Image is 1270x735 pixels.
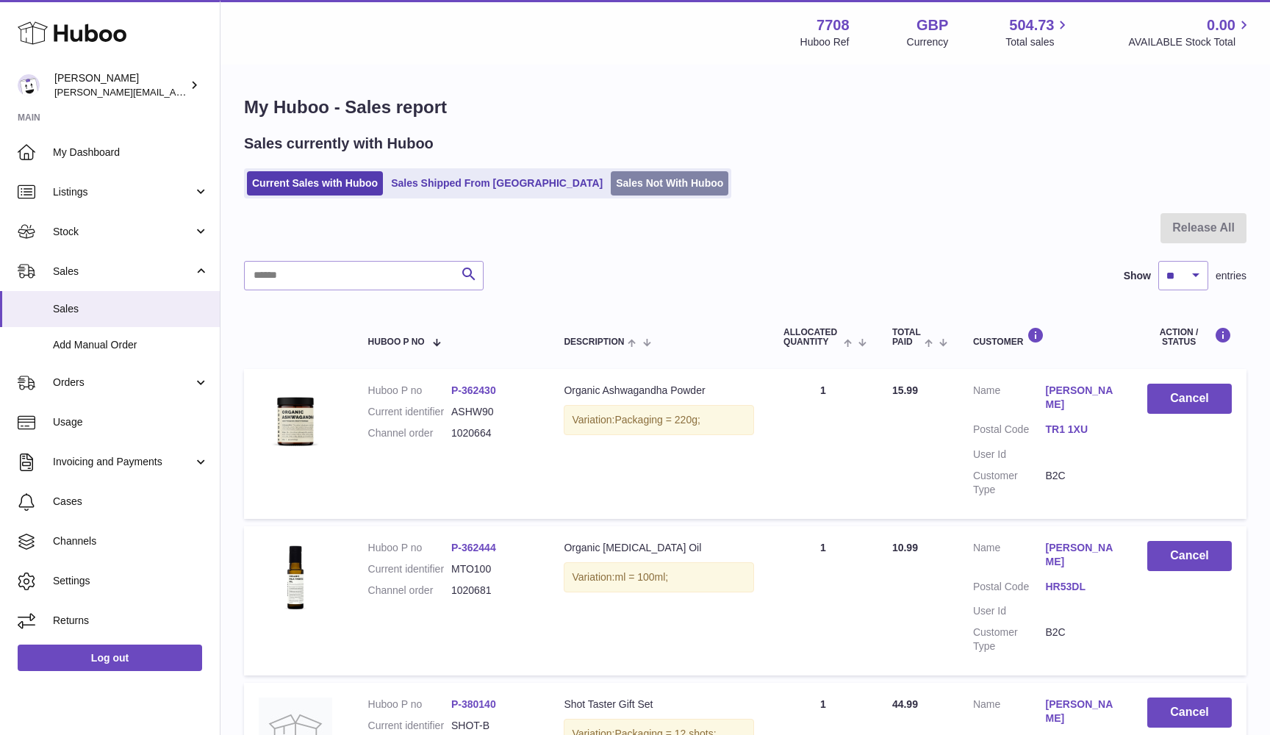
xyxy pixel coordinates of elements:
[18,74,40,96] img: victor@erbology.co
[614,571,668,583] span: ml = 100ml;
[53,574,209,588] span: Settings
[368,541,451,555] dt: Huboo P no
[614,414,700,426] span: Packaging = 220g;
[53,146,209,159] span: My Dashboard
[368,719,451,733] dt: Current identifier
[907,35,949,49] div: Currency
[1005,35,1071,49] span: Total sales
[368,405,451,419] dt: Current identifier
[973,469,1046,497] dt: Customer Type
[973,448,1046,462] dt: User Id
[451,426,534,440] dd: 1020664
[386,171,608,196] a: Sales Shipped From [GEOGRAPHIC_DATA]
[916,15,948,35] strong: GBP
[1046,698,1119,725] a: [PERSON_NAME]
[1207,15,1235,35] span: 0.00
[368,384,451,398] dt: Huboo P no
[973,580,1046,598] dt: Postal Code
[18,645,202,671] a: Log out
[244,134,434,154] h2: Sales currently with Huboo
[973,625,1046,653] dt: Customer Type
[1147,384,1232,414] button: Cancel
[769,526,878,675] td: 1
[53,185,193,199] span: Listings
[564,405,754,435] div: Variation:
[1147,541,1232,571] button: Cancel
[1216,269,1246,283] span: entries
[892,384,918,396] span: 15.99
[769,369,878,518] td: 1
[53,265,193,279] span: Sales
[817,15,850,35] strong: 7708
[1046,469,1119,497] dd: B2C
[1046,580,1119,594] a: HR53DL
[1147,698,1232,728] button: Cancel
[244,96,1246,119] h1: My Huboo - Sales report
[1046,423,1119,437] a: TR1 1XU
[1005,15,1071,49] a: 504.73 Total sales
[54,86,295,98] span: [PERSON_NAME][EMAIL_ADDRESS][DOMAIN_NAME]
[259,541,332,614] img: 77081700559218.jpg
[53,338,209,352] span: Add Manual Order
[1128,15,1252,49] a: 0.00 AVAILABLE Stock Total
[973,423,1046,440] dt: Postal Code
[53,415,209,429] span: Usage
[53,302,209,316] span: Sales
[973,541,1046,573] dt: Name
[892,328,921,347] span: Total paid
[1046,625,1119,653] dd: B2C
[259,384,332,457] img: 77081700557611.jpg
[368,562,451,576] dt: Current identifier
[564,541,754,555] div: Organic [MEDICAL_DATA] Oil
[1046,384,1119,412] a: [PERSON_NAME]
[611,171,728,196] a: Sales Not With Huboo
[53,495,209,509] span: Cases
[1046,541,1119,569] a: [PERSON_NAME]
[1124,269,1151,283] label: Show
[368,426,451,440] dt: Channel order
[368,584,451,598] dt: Channel order
[973,604,1046,618] dt: User Id
[451,698,496,710] a: P-380140
[783,328,840,347] span: ALLOCATED Quantity
[1128,35,1252,49] span: AVAILABLE Stock Total
[973,327,1118,347] div: Customer
[53,534,209,548] span: Channels
[451,719,534,733] dd: SHOT-B
[451,562,534,576] dd: MTO100
[973,698,1046,729] dt: Name
[800,35,850,49] div: Huboo Ref
[451,384,496,396] a: P-362430
[564,384,754,398] div: Organic Ashwagandha Powder
[247,171,383,196] a: Current Sales with Huboo
[368,698,451,711] dt: Huboo P no
[53,455,193,469] span: Invoicing and Payments
[451,584,534,598] dd: 1020681
[973,384,1046,415] dt: Name
[451,542,496,553] a: P-362444
[53,614,209,628] span: Returns
[53,376,193,390] span: Orders
[1147,327,1232,347] div: Action / Status
[564,337,624,347] span: Description
[54,71,187,99] div: [PERSON_NAME]
[53,225,193,239] span: Stock
[564,562,754,592] div: Variation:
[892,542,918,553] span: 10.99
[368,337,425,347] span: Huboo P no
[892,698,918,710] span: 44.99
[1009,15,1054,35] span: 504.73
[564,698,754,711] div: Shot Taster Gift Set
[451,405,534,419] dd: ASHW90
